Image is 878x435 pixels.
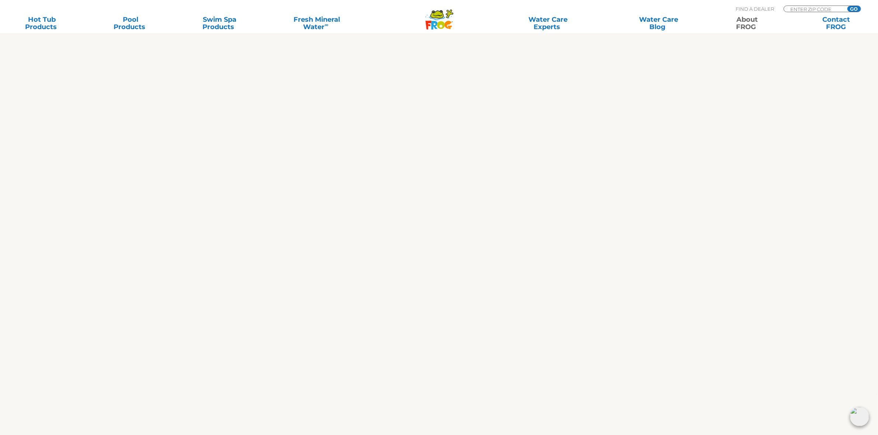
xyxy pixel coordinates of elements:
[802,16,871,31] a: ContactFROG
[713,16,782,31] a: AboutFROG
[185,16,254,31] a: Swim SpaProducts
[492,16,604,31] a: Water CareExperts
[274,16,360,31] a: Fresh MineralWater∞
[624,16,693,31] a: Water CareBlog
[850,407,869,426] img: openIcon
[847,6,861,12] input: GO
[789,6,839,12] input: Zip Code Form
[96,16,165,31] a: PoolProducts
[325,22,329,28] sup: ∞
[736,6,774,12] p: Find A Dealer
[7,16,76,31] a: Hot TubProducts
